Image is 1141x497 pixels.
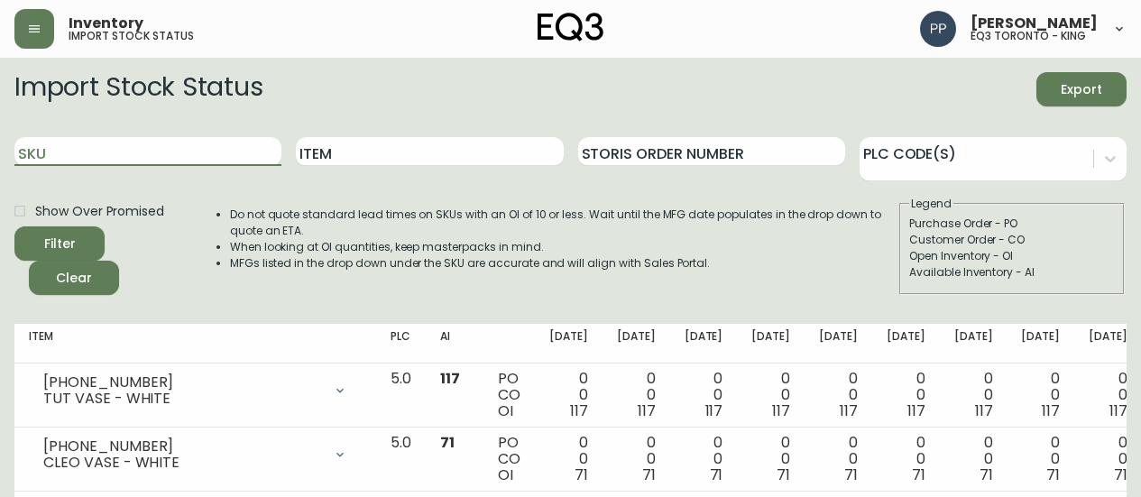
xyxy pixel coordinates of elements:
[751,371,790,419] div: 0 0
[230,207,897,239] li: Do not quote standard lead times on SKUs with an OI of 10 or less. Wait until the MFG date popula...
[872,324,940,364] th: [DATE]
[43,438,322,455] div: [PHONE_NUMBER]
[535,324,603,364] th: [DATE]
[29,435,362,474] div: [PHONE_NUMBER]CLEO VASE - WHITE
[670,324,738,364] th: [DATE]
[43,455,322,471] div: CLEO VASE - WHITE
[971,16,1098,31] span: [PERSON_NAME]
[805,324,872,364] th: [DATE]
[971,31,1086,41] h5: eq3 toronto - king
[980,465,993,485] span: 71
[751,435,790,483] div: 0 0
[638,400,656,421] span: 117
[975,400,993,421] span: 117
[549,371,588,419] div: 0 0
[1036,72,1127,106] button: Export
[737,324,805,364] th: [DATE]
[940,324,1008,364] th: [DATE]
[603,324,670,364] th: [DATE]
[1021,435,1060,483] div: 0 0
[909,248,1115,264] div: Open Inventory - OI
[43,391,322,407] div: TUT VASE - WHITE
[376,428,426,492] td: 5.0
[1042,400,1060,421] span: 117
[909,232,1115,248] div: Customer Order - CO
[440,368,460,389] span: 117
[43,374,322,391] div: [PHONE_NUMBER]
[376,364,426,428] td: 5.0
[498,435,520,483] div: PO CO
[920,11,956,47] img: 93ed64739deb6bac3372f15ae91c6632
[642,465,656,485] span: 71
[685,371,723,419] div: 0 0
[954,435,993,483] div: 0 0
[575,465,588,485] span: 71
[498,400,513,421] span: OI
[1114,465,1127,485] span: 71
[29,261,119,295] button: Clear
[909,196,953,212] legend: Legend
[1089,371,1127,419] div: 0 0
[887,435,925,483] div: 0 0
[887,371,925,419] div: 0 0
[549,435,588,483] div: 0 0
[230,239,897,255] li: When looking at OI quantities, keep masterpacks in mind.
[35,202,164,221] span: Show Over Promised
[844,465,858,485] span: 71
[907,400,925,421] span: 117
[376,324,426,364] th: PLC
[498,465,513,485] span: OI
[29,371,362,410] div: [PHONE_NUMBER]TUT VASE - WHITE
[1109,400,1127,421] span: 117
[819,435,858,483] div: 0 0
[440,432,455,453] span: 71
[909,216,1115,232] div: Purchase Order - PO
[909,264,1115,281] div: Available Inventory - AI
[912,465,925,485] span: 71
[1051,78,1112,101] span: Export
[1046,465,1060,485] span: 71
[772,400,790,421] span: 117
[617,371,656,419] div: 0 0
[819,371,858,419] div: 0 0
[426,324,483,364] th: AI
[1007,324,1074,364] th: [DATE]
[1021,371,1060,419] div: 0 0
[777,465,790,485] span: 71
[43,267,105,290] span: Clear
[617,435,656,483] div: 0 0
[14,226,105,261] button: Filter
[14,72,262,106] h2: Import Stock Status
[710,465,723,485] span: 71
[69,16,143,31] span: Inventory
[69,31,194,41] h5: import stock status
[954,371,993,419] div: 0 0
[44,233,76,255] div: Filter
[14,324,376,364] th: Item
[570,400,588,421] span: 117
[498,371,520,419] div: PO CO
[1089,435,1127,483] div: 0 0
[705,400,723,421] span: 117
[538,13,604,41] img: logo
[230,255,897,272] li: MFGs listed in the drop down under the SKU are accurate and will align with Sales Portal.
[840,400,858,421] span: 117
[685,435,723,483] div: 0 0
